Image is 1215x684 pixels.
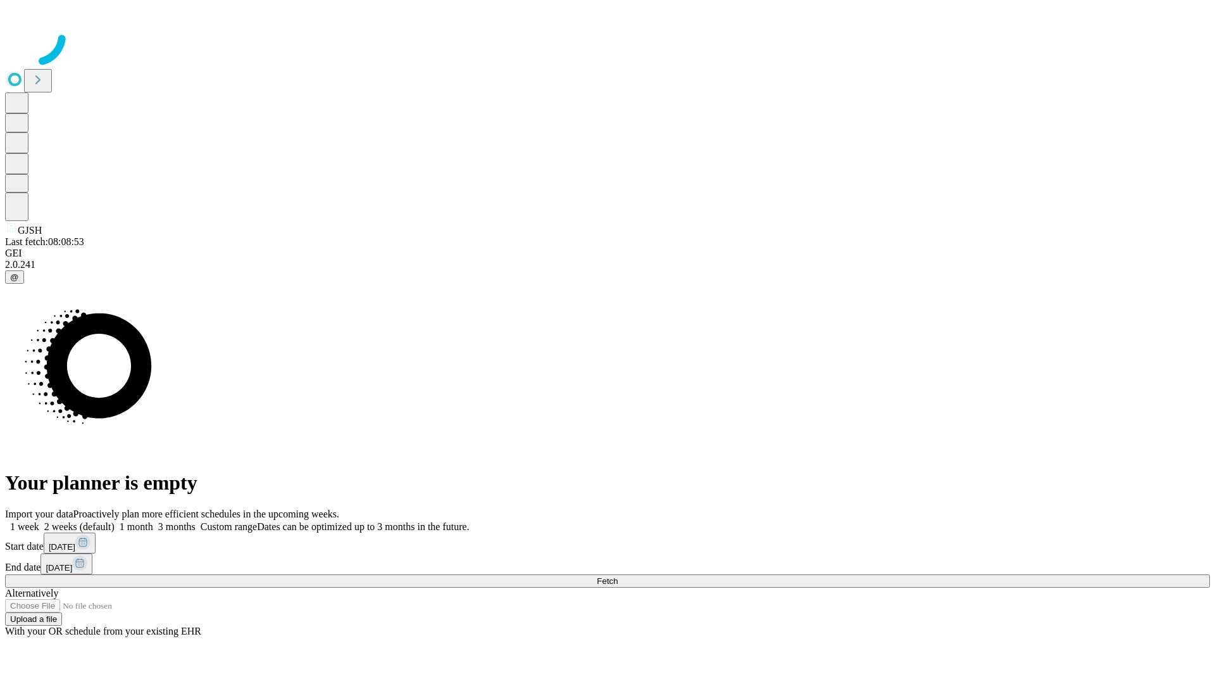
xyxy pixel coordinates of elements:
[257,521,469,532] span: Dates can be optimized up to 3 months in the future.
[158,521,196,532] span: 3 months
[44,533,96,554] button: [DATE]
[5,626,201,636] span: With your OR schedule from your existing EHR
[5,471,1210,495] h1: Your planner is empty
[5,509,73,519] span: Import your data
[73,509,339,519] span: Proactively plan more efficient schedules in the upcoming weeks.
[5,554,1210,574] div: End date
[49,542,75,552] span: [DATE]
[10,272,19,282] span: @
[44,521,115,532] span: 2 weeks (default)
[18,225,42,236] span: GJSH
[597,576,618,586] span: Fetch
[5,248,1210,259] div: GEI
[46,563,72,573] span: [DATE]
[5,612,62,626] button: Upload a file
[5,259,1210,270] div: 2.0.241
[5,574,1210,588] button: Fetch
[5,588,58,598] span: Alternatively
[5,270,24,284] button: @
[5,236,84,247] span: Last fetch: 08:08:53
[5,533,1210,554] div: Start date
[201,521,257,532] span: Custom range
[120,521,153,532] span: 1 month
[10,521,39,532] span: 1 week
[40,554,92,574] button: [DATE]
